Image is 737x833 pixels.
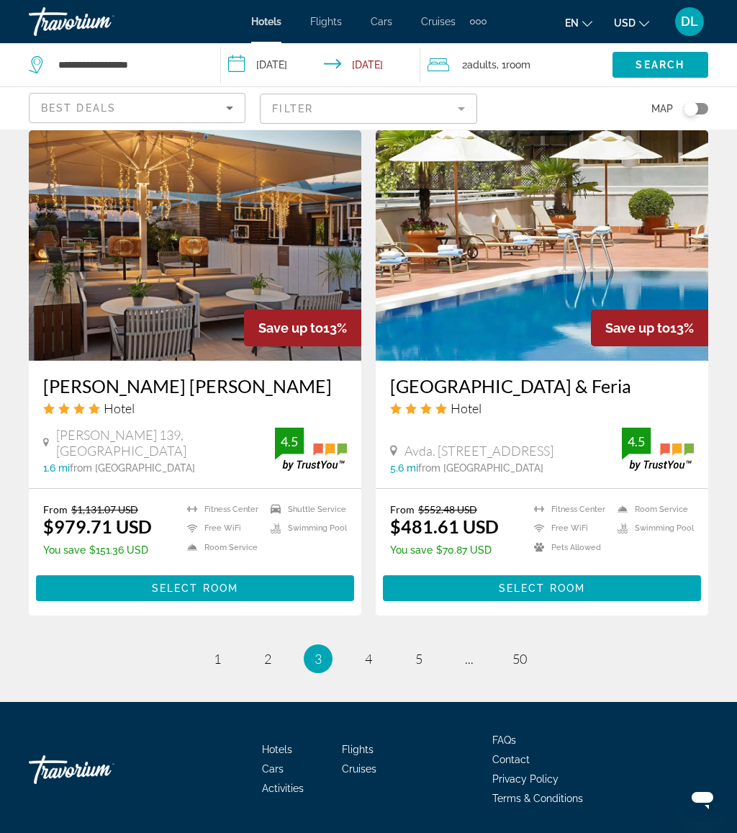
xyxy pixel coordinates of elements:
button: Change currency [614,12,649,33]
li: Swimming Pool [610,522,694,534]
div: 4 star Hotel [43,400,347,416]
button: Check-in date: Oct 8, 2025 Check-out date: Oct 10, 2025 [221,43,420,86]
span: , 1 [497,55,530,75]
span: USD [614,17,636,29]
span: 2 [462,55,497,75]
a: Flights [310,16,342,27]
span: from [GEOGRAPHIC_DATA] [418,462,543,474]
span: 3 [315,651,322,667]
span: Select Room [152,582,238,594]
span: en [565,17,579,29]
span: [PERSON_NAME] 139, [GEOGRAPHIC_DATA] [56,427,275,459]
button: Search [612,52,708,78]
a: Travorium [29,748,173,791]
a: Cars [262,763,284,775]
button: Travelers: 2 adults, 0 children [420,43,612,86]
div: 13% [244,310,361,346]
li: Room Service [180,541,263,554]
span: Hotel [451,400,481,416]
div: 4.5 [622,433,651,450]
button: Select Room [36,575,354,601]
span: You save [43,544,86,556]
button: Filter [260,93,476,125]
img: trustyou-badge.svg [275,428,347,470]
mat-select: Sort by [41,99,233,117]
a: Select Room [36,578,354,594]
a: Terms & Conditions [492,793,583,804]
span: Cruises [342,763,376,775]
span: Avda. [STREET_ADDRESS] [404,443,553,459]
a: FAQs [492,734,516,746]
ins: $481.61 USD [390,515,499,537]
div: 4 star Hotel [390,400,694,416]
a: Contact [492,754,530,765]
li: Free WiFi [180,522,263,534]
a: [PERSON_NAME] [PERSON_NAME] [43,375,347,397]
img: Hotel image [29,130,361,361]
span: Adults [467,59,497,71]
li: Free WiFi [527,522,610,534]
p: $70.87 USD [390,544,499,556]
span: 50 [512,651,527,667]
span: ... [465,651,474,667]
li: Swimming Pool [263,522,347,534]
a: Select Room [383,578,701,594]
span: 1.6 mi [43,462,70,474]
nav: Pagination [29,644,708,673]
del: $552.48 USD [418,503,477,515]
li: Room Service [610,503,694,515]
span: Best Deals [41,102,116,114]
span: Save up to [605,320,670,336]
a: [GEOGRAPHIC_DATA] & Feria [390,375,694,397]
button: Toggle map [673,102,708,115]
span: from [GEOGRAPHIC_DATA] [70,462,195,474]
li: Shuttle Service [263,503,347,515]
a: Cars [371,16,392,27]
img: trustyou-badge.svg [622,428,694,470]
span: 5.6 mi [390,462,418,474]
span: 1 [214,651,221,667]
a: Travorium [29,3,173,40]
span: Hotel [104,400,135,416]
span: Room [506,59,530,71]
span: Map [651,99,673,119]
a: Activities [262,783,304,794]
iframe: Botón para iniciar la ventana de mensajería [679,775,725,821]
span: 5 [415,651,422,667]
p: $151.36 USD [43,544,152,556]
span: Save up to [258,320,323,336]
a: Hotels [251,16,281,27]
div: 4.5 [275,433,304,450]
del: $1,131.07 USD [71,503,138,515]
li: Fitness Center [527,503,610,515]
li: Fitness Center [180,503,263,515]
span: 4 [365,651,372,667]
span: From [390,503,415,515]
a: Privacy Policy [492,773,559,785]
a: Hotels [262,744,292,755]
button: Extra navigation items [470,10,487,33]
img: Hotel image [376,130,708,361]
span: Search [636,59,684,71]
span: You save [390,544,433,556]
button: User Menu [671,6,708,37]
a: Flights [342,744,374,755]
li: Pets Allowed [527,541,610,554]
a: Cruises [421,16,456,27]
span: Select Room [499,582,585,594]
ins: $979.71 USD [43,515,152,537]
button: Change language [565,12,592,33]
